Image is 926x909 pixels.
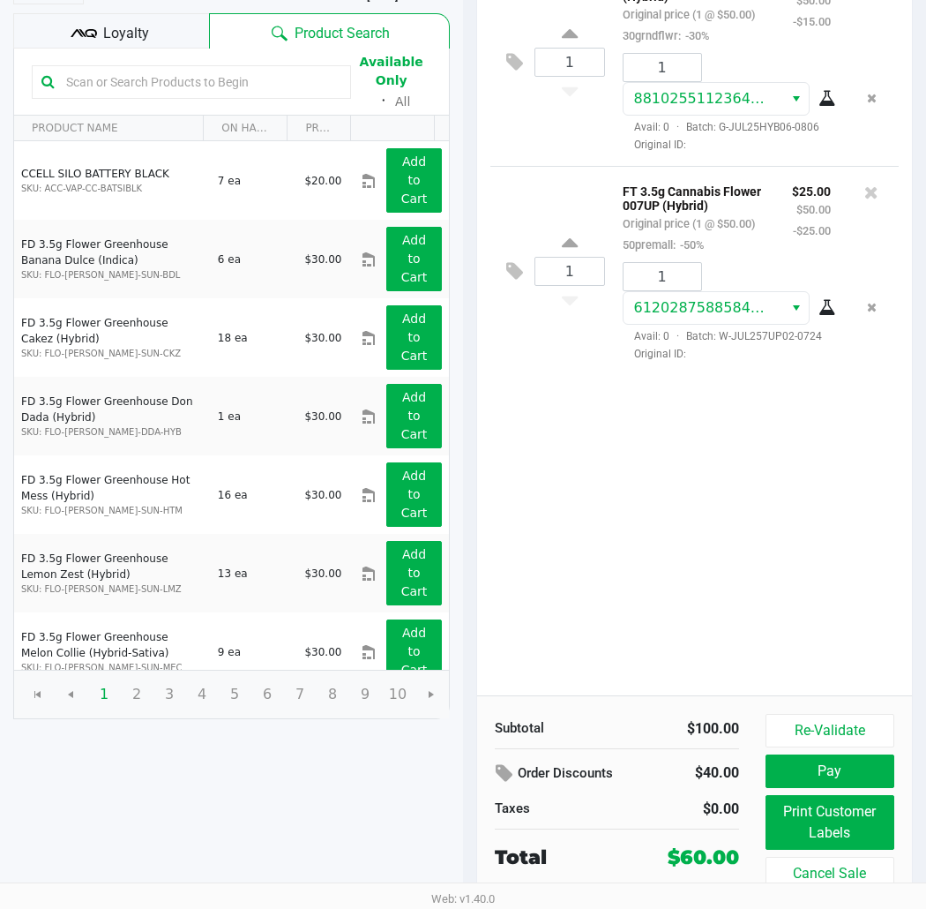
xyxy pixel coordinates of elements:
[14,455,210,534] td: FD 3.5g Flower Greenhouse Hot Mess (Hybrid)
[304,332,341,344] span: $30.00
[63,687,78,702] span: Go to the previous page
[623,121,819,133] span: Avail: 0 Batch: G-JUL25HYB06-0806
[386,620,442,684] button: Add to Cart
[623,238,704,252] small: 50premall:
[676,238,704,252] span: -50%
[103,23,149,44] span: Loyalty
[395,93,410,111] button: All
[623,137,832,153] span: Original ID:
[401,390,428,441] app-button-loader: Add to Cart
[210,612,297,691] td: 9 ea
[304,567,341,580] span: $30.00
[304,489,341,501] span: $30.00
[386,541,442,605] button: Add to Cart
[295,23,390,44] span: Product Search
[623,330,822,342] span: Avail: 0 Batch: W-JUL257UP02-0724
[304,175,341,187] span: $20.00
[765,755,894,788] button: Pay
[623,8,755,21] small: Original price (1 @ $50.00)
[21,582,203,596] p: SKU: FLO-[PERSON_NAME]-SUN-LMZ
[401,233,428,284] app-button-loader: Add to Cart
[21,425,203,439] p: SKU: FLO-[PERSON_NAME]-DDA-HYB
[120,678,153,711] span: Page 2
[304,253,341,266] span: $30.00
[634,90,778,107] span: 8810255112364931
[668,843,739,872] div: $60.00
[31,687,45,702] span: Go to the first page
[316,678,349,711] span: Page 8
[348,678,382,711] span: Page 9
[623,29,709,42] small: 30grndflwr:
[210,534,297,612] td: 13 ea
[793,224,831,237] small: -$25.00
[669,330,686,342] span: ·
[634,299,778,316] span: 6120287588584189
[21,182,203,195] p: SKU: ACC-VAP-CC-BATSIBLK
[218,678,251,711] span: Page 5
[669,121,686,133] span: ·
[631,799,740,820] div: $0.00
[631,718,740,740] div: $100.00
[495,758,649,790] div: Order Discounts
[796,203,831,216] small: $50.00
[203,116,287,141] th: ON HAND
[283,678,317,711] span: Page 7
[860,82,884,115] button: Remove the package from the orderLine
[14,116,203,141] th: PRODUCT NAME
[386,384,442,448] button: Add to Cart
[623,346,832,362] span: Original ID:
[495,718,604,739] div: Subtotal
[54,678,87,711] span: Go to the previous page
[401,154,428,206] app-button-loader: Add to Cart
[431,892,495,905] span: Web: v1.40.0
[14,220,210,298] td: FD 3.5g Flower Greenhouse Banana Dulce (Indica)
[21,504,203,517] p: SKU: FLO-[PERSON_NAME]-SUN-HTM
[21,678,55,711] span: Go to the first page
[287,116,349,141] th: PRICE
[21,661,203,674] p: SKU: FLO-[PERSON_NAME]-SUN-MEC
[401,312,428,363] app-button-loader: Add to Cart
[14,116,449,670] div: Data table
[185,678,219,711] span: Page 4
[304,410,341,423] span: $30.00
[447,678,481,711] span: Go to the last page
[250,678,284,711] span: Page 6
[210,298,297,377] td: 18 ea
[381,678,414,711] span: Page 10
[424,687,438,702] span: Go to the next page
[14,141,210,220] td: CCELL SILO BATTERY BLACK
[210,455,297,534] td: 16 ea
[765,714,894,747] button: Re-Validate
[414,678,448,711] span: Go to the next page
[304,646,341,658] span: $30.00
[14,534,210,612] td: FD 3.5g Flower Greenhouse Lemon Zest (Hybrid)
[14,612,210,691] td: FD 3.5g Flower Greenhouse Melon Collie (Hybrid-Sativa)
[401,626,428,677] app-button-loader: Add to Cart
[793,15,831,28] small: -$15.00
[623,180,766,213] p: FT 3.5g Cannabis Flower 007UP (Hybrid)
[676,758,739,788] div: $40.00
[495,843,640,872] div: Total
[783,83,809,115] button: Select
[783,292,809,324] button: Select
[401,469,428,520] app-button-loader: Add to Cart
[623,217,755,230] small: Original price (1 @ $50.00)
[21,347,203,360] p: SKU: FLO-[PERSON_NAME]-SUN-CKZ
[386,227,442,291] button: Add to Cart
[59,69,341,95] input: Scan or Search Products to Begin
[210,141,297,220] td: 7 ea
[386,305,442,370] button: Add to Cart
[87,678,121,711] span: Page 1
[401,547,428,598] app-button-loader: Add to Cart
[386,148,442,213] button: Add to Cart
[21,268,203,282] p: SKU: FLO-[PERSON_NAME]-SUN-BDL
[386,462,442,527] button: Add to Cart
[860,291,884,324] button: Remove the package from the orderLine
[14,377,210,455] td: FD 3.5g Flower Greenhouse Don Dada (Hybrid)
[765,795,894,850] button: Print Customer Labels
[792,180,831,199] p: $25.00
[210,377,297,455] td: 1 ea
[765,857,894,890] button: Cancel Sale
[372,93,395,109] span: ᛫
[14,298,210,377] td: FD 3.5g Flower Greenhouse Cakez (Hybrid)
